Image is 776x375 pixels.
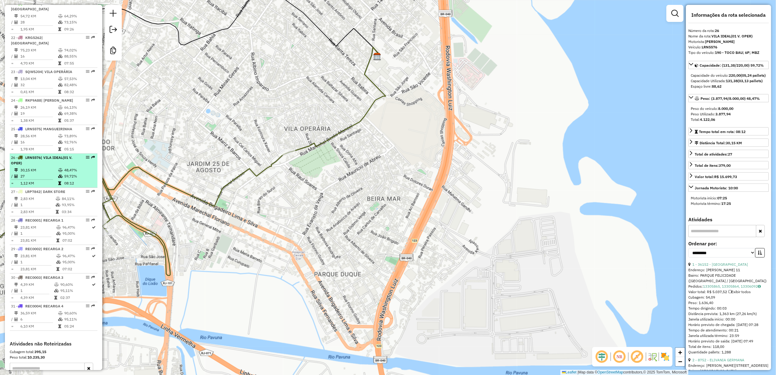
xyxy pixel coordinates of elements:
[62,259,92,265] td: 95,00%
[630,349,644,364] span: Exibir rótulo
[11,117,14,124] td: =
[688,217,769,223] h4: Atividades
[20,47,58,53] td: 75,23 KM
[688,193,769,209] div: Jornada Motorista: 10:00
[58,83,63,87] i: % de utilização da cubagem
[688,44,769,50] div: Veículo:
[691,106,733,111] span: Peso do veículo:
[86,275,90,279] em: Opções
[20,295,54,301] td: 4,39 KM
[660,352,670,362] img: Exibir/Ocultar setores
[20,104,58,110] td: 26,19 KM
[14,311,18,315] i: Distância Total
[562,370,577,374] a: Leaflet
[11,288,14,294] td: /
[20,310,58,316] td: 36,59 KM
[676,348,685,357] a: Zoom in
[41,304,63,308] span: | RECARGA 4
[695,163,731,168] div: Total de itens:
[669,7,681,19] a: Exibir filtros
[560,370,688,375] div: Map data © contributors,© 2025 TomTom, Microsoft
[61,196,95,202] td: 84,11%
[688,94,769,102] a: Peso: (3.877,94/8.000,00) 48,47%
[11,139,14,145] td: /
[703,284,761,289] a: 13305865, 13305864, 13306092
[14,289,18,293] i: Total de Atividades
[712,84,722,89] strong: 88,62
[58,311,63,315] i: % de utilização do peso
[20,196,55,202] td: 2,83 KM
[60,295,92,301] td: 02:37
[64,104,95,110] td: 66,13%
[91,156,95,159] em: Rota exportada
[11,316,14,322] td: /
[11,173,14,179] td: /
[11,35,49,45] span: | [GEOGRAPHIC_DATA]
[11,82,14,88] td: /
[11,53,14,59] td: /
[25,155,41,160] span: LRN5576
[56,197,60,201] i: % de utilização do peso
[20,117,58,124] td: 1,38 KM
[711,34,753,38] strong: VILA IDEAL(01 V. OPER)
[64,146,95,152] td: 05:15
[64,60,95,66] td: 07:55
[58,14,63,18] i: % de utilização do peso
[91,127,95,131] em: Rota exportada
[64,133,95,139] td: 73,89%
[62,224,92,230] td: 96,47%
[595,349,609,364] span: Ocultar deslocamento
[688,300,769,306] div: Peso: 1.636,40
[695,185,738,191] div: Jornada Motorista: 10:00
[688,138,769,147] a: Distância Total:30,15 KM
[64,89,95,95] td: 08:32
[64,139,95,145] td: 92,76%
[11,110,14,117] td: /
[699,129,746,134] span: Tempo total em rota: 08:12
[702,45,717,49] strong: LRN5576
[688,295,769,300] div: Cubagem: 54,09
[691,73,766,78] div: Capacidade do veículo:
[11,19,14,25] td: /
[64,47,95,53] td: 74,02%
[11,127,72,131] span: 25 -
[11,1,49,11] span: | [GEOGRAPHIC_DATA]
[11,247,63,251] span: 29 -
[11,209,14,215] td: =
[701,96,760,101] span: Peso: (3.877,94/8.000,00) 48,47%
[58,147,61,151] i: Tempo total em rota
[64,13,95,19] td: 64,29%
[11,304,63,308] span: 31 -
[91,275,95,279] em: Rota exportada
[62,266,92,272] td: 07:02
[692,358,744,362] a: 2 - 8752 - ELIVANIA GERMANA
[86,36,90,39] em: Opções
[691,117,766,122] div: Total:
[678,349,682,356] span: +
[688,150,769,158] a: Total de atividades:27
[64,167,95,173] td: 48,47%
[58,90,61,94] i: Tempo total em rota
[11,266,14,272] td: =
[688,61,769,69] a: Capacidade: (131,38/220,00) 59,72%
[62,237,92,244] td: 07:02
[41,98,73,103] span: | [PERSON_NAME]
[20,76,58,82] td: 13,04 KM
[688,322,769,328] div: Horário previsto de chegada: [DATE] 07:28
[726,79,738,83] strong: 131,38
[14,317,18,321] i: Total de Atividades
[688,311,769,317] div: Distância prevista: 1,363 km (27,26 km/h)
[688,284,769,289] div: Pedidos:
[61,202,95,208] td: 93,95%
[14,140,18,144] i: Total de Atividades
[691,84,766,89] div: Espaço livre:
[54,283,59,286] i: % de utilização do peso
[20,146,58,152] td: 1,78 KM
[86,156,90,159] em: Opções
[56,239,59,242] i: Tempo total em rota
[20,180,58,186] td: 1,12 KM
[41,218,63,223] span: | RECARGA 1
[20,53,58,59] td: 16
[86,127,90,131] em: Opções
[62,253,92,259] td: 96,47%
